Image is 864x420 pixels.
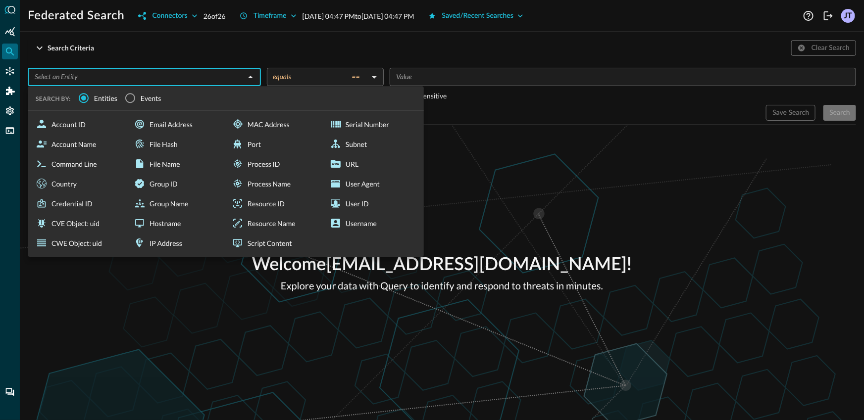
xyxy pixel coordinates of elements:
div: Resource Name [228,213,322,233]
div: Group Name [130,193,224,213]
div: Process Name [228,174,322,193]
h1: Federated Search [28,8,124,24]
input: Select an Entity [31,71,242,83]
div: Credential ID [32,193,126,213]
button: Close [244,70,257,84]
div: Subnet [326,134,420,154]
div: Summary Insights [2,24,18,40]
div: Settings [2,103,18,119]
button: Search Criteria [28,40,100,56]
div: JT [841,9,855,23]
div: Connectors [152,10,187,22]
div: Email Address [130,114,224,134]
p: 26 of 26 [203,11,226,21]
div: Saved/Recent Searches [442,10,514,22]
span: SEARCH BY: [36,95,71,102]
button: Saved/Recent Searches [422,8,530,24]
div: URL [326,154,420,174]
div: Federated Search [2,44,18,59]
div: Addons [2,83,18,99]
p: Explore your data with Query to identify and respond to threats in minutes. [252,279,632,293]
div: Timeframe [254,10,287,22]
div: IP Address [130,233,224,253]
p: [DATE] 04:47 PM to [DATE] 04:47 PM [303,11,414,21]
div: File Name [130,154,224,174]
div: Script Content [228,233,322,253]
div: Command Line [32,154,126,174]
div: Group ID [130,174,224,193]
div: CVE Object: uid [32,213,126,233]
div: Username [326,213,420,233]
div: User ID [326,193,420,213]
span: == [352,72,359,81]
p: Case-sensitive [403,91,447,101]
span: equals [273,72,291,81]
button: Connectors [132,8,203,24]
div: Port [228,134,322,154]
button: Help [801,8,816,24]
button: Logout [820,8,836,24]
button: Timeframe [234,8,303,24]
div: Chat [2,384,18,400]
div: Connectors [2,63,18,79]
div: Account ID [32,114,126,134]
div: CWE Object: uid [32,233,126,253]
div: Account Name [32,134,126,154]
div: User Agent [326,174,420,193]
div: File Hash [130,134,224,154]
span: Entities [94,93,117,103]
span: Events [141,93,161,103]
div: Country [32,174,126,193]
input: Value [393,71,852,83]
div: Hostname [130,213,224,233]
div: Resource ID [228,193,322,213]
div: equals [273,72,368,81]
div: Search Criteria [48,42,94,54]
div: FSQL [2,123,18,139]
div: MAC Address [228,114,322,134]
p: Welcome [EMAIL_ADDRESS][DOMAIN_NAME] ! [252,252,632,279]
div: Serial Number [326,114,420,134]
div: Process ID [228,154,322,174]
